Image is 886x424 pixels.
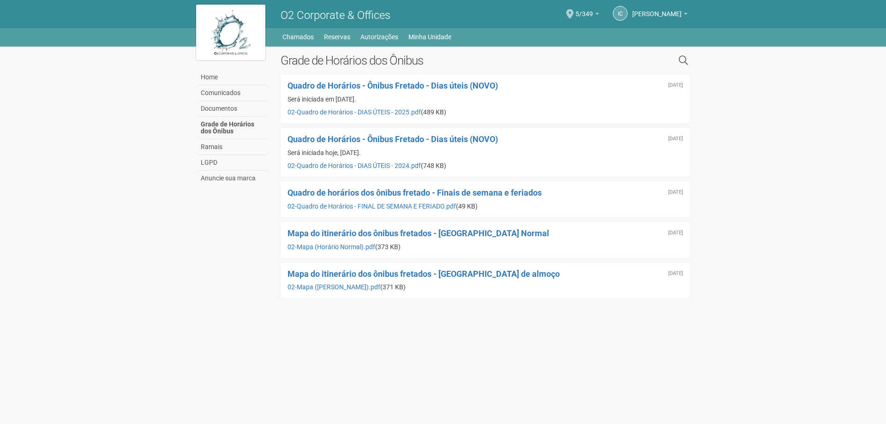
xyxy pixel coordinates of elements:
div: Sexta-feira, 24 de janeiro de 2025 às 19:36 [668,83,683,88]
span: Isa Cristina Dias Blas [632,1,682,18]
div: (748 KB) [287,161,683,170]
a: Home [198,70,267,85]
a: Chamados [282,30,314,43]
a: Ramais [198,139,267,155]
div: (373 KB) [287,243,683,251]
a: Mapa do itinerário dos ônibus fretados - [GEOGRAPHIC_DATA] Normal [287,228,549,238]
a: Quadro de horários dos ônibus fretado - Finais de semana e feriados [287,188,542,197]
a: [PERSON_NAME] [632,12,688,19]
a: Mapa do itinerário dos ônibus fretados - [GEOGRAPHIC_DATA] de almoço [287,269,560,279]
a: Comunicados [198,85,267,101]
div: Será iniciada hoje, [DATE]. [287,149,683,157]
a: IC [613,6,628,21]
a: Autorizações [360,30,398,43]
a: LGPD [198,155,267,171]
div: Segunda-feira, 13 de maio de 2024 às 11:08 [668,136,683,142]
div: Sexta-feira, 23 de outubro de 2020 às 16:54 [668,230,683,236]
div: Sexta-feira, 23 de outubro de 2020 às 16:53 [668,271,683,276]
span: 5/349 [575,1,593,18]
a: Grade de Horários dos Ônibus [198,117,267,139]
a: 02-Quadro de Horários - FINAL DE SEMANA E FERIADO.pdf [287,203,456,210]
div: (49 KB) [287,202,683,210]
a: Quadro de Horários - Ônibus Fretado - Dias úteis (NOVO) [287,134,498,144]
a: Quadro de Horários - Ônibus Fretado - Dias úteis (NOVO) [287,81,498,90]
h2: Grade de Horários dos Ônibus [281,54,584,67]
a: 02-Mapa ([PERSON_NAME]).pdf [287,283,380,291]
div: Será iniciada em [DATE]. [287,95,683,103]
a: Reservas [324,30,350,43]
a: Anuncie sua marca [198,171,267,186]
span: O2 Corporate & Offices [281,9,390,22]
div: (489 KB) [287,108,683,116]
a: 02-Quadro de Horários - DIAS ÚTEIS - 2024.pdf [287,162,421,169]
a: Documentos [198,101,267,117]
img: logo.jpg [196,5,265,60]
a: 02-Mapa (Horário Normal).pdf [287,243,375,251]
div: (371 KB) [287,283,683,291]
a: 5/349 [575,12,599,19]
div: Sexta-feira, 23 de outubro de 2020 às 16:55 [668,190,683,195]
a: 02-Quadro de Horários - DIAS ÚTEIS - 2025.pdf [287,108,421,116]
a: Minha Unidade [408,30,451,43]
